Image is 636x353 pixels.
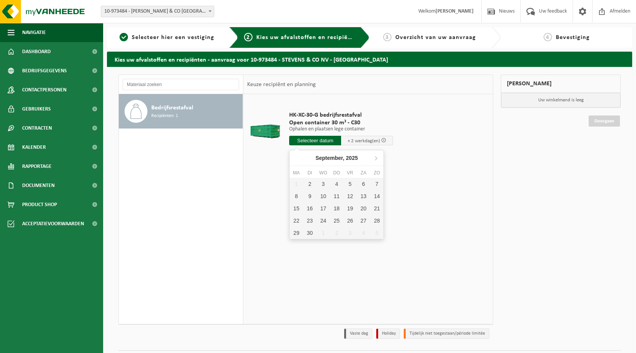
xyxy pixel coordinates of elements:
h2: Kies uw afvalstoffen en recipiënten - aanvraag voor 10-973484 - STEVENS & CO NV - [GEOGRAPHIC_DATA] [107,52,632,67]
div: 26 [343,215,357,227]
div: do [330,169,343,177]
span: Selecteer hier een vestiging [132,34,214,41]
div: zo [370,169,384,177]
span: Rapportage [22,157,52,176]
span: HK-XC-30-G bedrijfsrestafval [289,111,393,119]
span: Contracten [22,119,52,138]
div: 19 [343,202,357,215]
div: 30 [303,227,316,239]
div: 29 [290,227,303,239]
div: 4 [330,178,343,190]
div: 21 [370,202,384,215]
div: di [303,169,316,177]
div: 23 [303,215,316,227]
p: Uw winkelmand is leeg [501,93,620,107]
span: + 2 werkdag(en) [348,138,380,143]
span: Recipiënten: 1 [151,112,178,120]
div: 3 [343,227,357,239]
div: 25 [330,215,343,227]
div: 12 [343,190,357,202]
div: 13 [357,190,370,202]
span: 4 [544,33,552,41]
input: Selecteer datum [289,136,341,145]
div: 10 [317,190,330,202]
span: Product Shop [22,195,57,214]
div: 15 [290,202,303,215]
div: 16 [303,202,316,215]
span: Bedrijfsrestafval [151,103,193,112]
div: 18 [330,202,343,215]
a: 1Selecteer hier een vestiging [111,33,223,42]
span: Bedrijfsgegevens [22,61,67,80]
div: 3 [317,178,330,190]
span: Bevestiging [556,34,590,41]
div: 8 [290,190,303,202]
li: Tijdelijk niet toegestaan/période limitée [404,329,489,339]
span: Dashboard [22,42,51,61]
div: 4 [357,227,370,239]
div: vr [343,169,357,177]
div: za [357,169,370,177]
div: 11 [330,190,343,202]
div: 6 [357,178,370,190]
div: 27 [357,215,370,227]
div: 5 [370,227,384,239]
div: September, [312,152,361,164]
div: wo [317,169,330,177]
div: 9 [303,190,316,202]
div: 22 [290,215,303,227]
span: Kies uw afvalstoffen en recipiënten [256,34,361,41]
span: 3 [383,33,392,41]
span: Documenten [22,176,55,195]
span: Gebruikers [22,99,51,119]
li: Vaste dag [344,329,372,339]
div: 24 [317,215,330,227]
div: ma [290,169,303,177]
div: 2 [330,227,343,239]
span: Navigatie [22,23,46,42]
button: Bedrijfsrestafval Recipiënten: 1 [119,94,243,129]
span: Contactpersonen [22,80,66,99]
div: 1 [317,227,330,239]
div: [PERSON_NAME] [501,75,621,93]
div: 28 [370,215,384,227]
div: 5 [343,178,357,190]
div: 14 [370,190,384,202]
span: 1 [120,33,128,41]
i: 2025 [346,155,358,161]
div: 20 [357,202,370,215]
span: Open container 30 m³ - C30 [289,119,393,127]
p: Ophalen en plaatsen lege container [289,127,393,132]
div: 17 [317,202,330,215]
div: 2 [303,178,316,190]
a: Doorgaan [589,115,620,127]
strong: [PERSON_NAME] [435,8,474,14]
div: 7 [370,178,384,190]
input: Materiaal zoeken [123,79,239,90]
span: 2 [244,33,252,41]
li: Holiday [376,329,400,339]
div: Keuze recipiënt en planning [243,75,320,94]
span: Acceptatievoorwaarden [22,214,84,233]
span: Overzicht van uw aanvraag [395,34,476,41]
span: Kalender [22,138,46,157]
span: 10-973484 - STEVENS & CO NV - ANTWERPEN [101,6,214,17]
